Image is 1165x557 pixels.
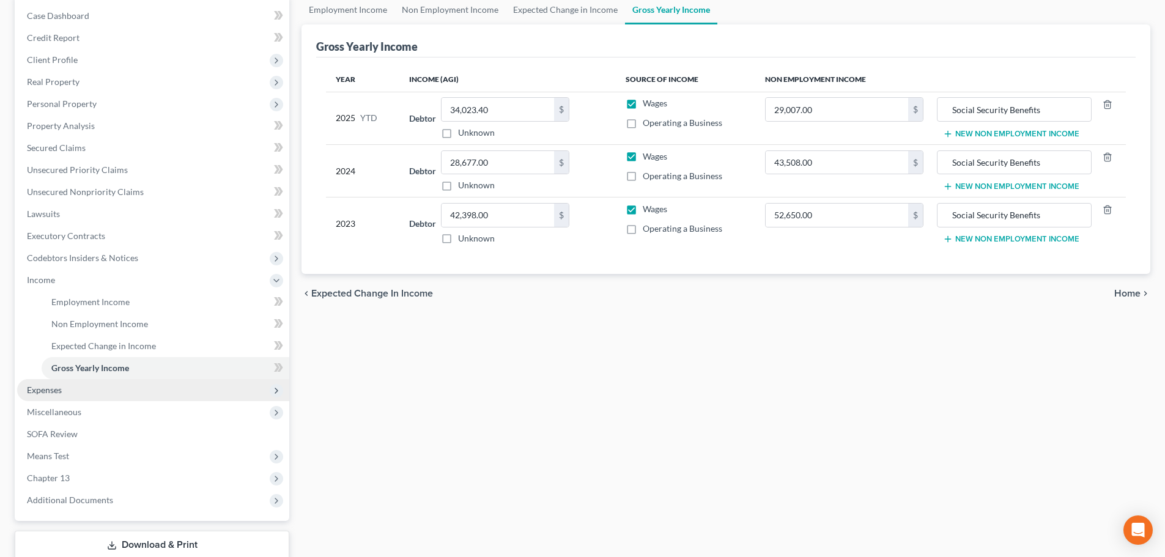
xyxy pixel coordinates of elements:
input: Source of Income [944,151,1084,174]
span: Credit Report [27,32,80,43]
div: 2025 [336,97,390,139]
span: Home [1114,289,1141,298]
span: Additional Documents [27,495,113,505]
label: Unknown [458,232,495,245]
span: Operating a Business [643,117,722,128]
span: Secured Claims [27,142,86,153]
button: New Non Employment Income [943,129,1079,139]
span: Operating a Business [643,223,722,234]
label: Debtor [409,164,436,177]
span: Wages [643,151,667,161]
div: Open Intercom Messenger [1123,515,1153,545]
th: Income (AGI) [399,67,615,92]
span: Executory Contracts [27,231,105,241]
input: Source of Income [944,98,1084,121]
a: Property Analysis [17,115,289,137]
a: Expected Change in Income [42,335,289,357]
span: Unsecured Nonpriority Claims [27,186,144,197]
div: $ [554,151,569,174]
input: Source of Income [944,204,1084,227]
div: $ [554,204,569,227]
span: Employment Income [51,297,130,307]
a: Secured Claims [17,137,289,159]
input: 0.00 [442,98,554,121]
span: Chapter 13 [27,473,70,483]
span: Codebtors Insiders & Notices [27,253,138,263]
a: Employment Income [42,291,289,313]
span: Real Property [27,76,80,87]
div: 2023 [336,203,390,245]
span: Means Test [27,451,69,461]
a: Non Employment Income [42,313,289,335]
a: Gross Yearly Income [42,357,289,379]
label: Debtor [409,217,436,230]
div: $ [908,204,923,227]
input: 0.00 [766,151,908,174]
th: Year [326,67,399,92]
div: $ [554,98,569,121]
span: Operating a Business [643,171,722,181]
label: Unknown [458,179,495,191]
a: Case Dashboard [17,5,289,27]
th: Source of Income [616,67,755,92]
span: Gross Yearly Income [51,363,129,373]
span: Income [27,275,55,285]
span: Unsecured Priority Claims [27,164,128,175]
span: Client Profile [27,54,78,65]
a: Credit Report [17,27,289,49]
span: Non Employment Income [51,319,148,329]
label: Debtor [409,112,436,125]
a: SOFA Review [17,423,289,445]
label: Unknown [458,127,495,139]
span: Personal Property [27,98,97,109]
span: Expected Change in Income [51,341,156,351]
th: Non Employment Income [755,67,1126,92]
span: Case Dashboard [27,10,89,21]
button: New Non Employment Income [943,234,1079,244]
a: Executory Contracts [17,225,289,247]
span: SOFA Review [27,429,78,439]
span: Expenses [27,385,62,395]
input: 0.00 [766,98,908,121]
i: chevron_right [1141,289,1150,298]
a: Unsecured Nonpriority Claims [17,181,289,203]
span: Expected Change in Income [311,289,433,298]
span: Lawsuits [27,208,60,219]
div: $ [908,98,923,121]
input: 0.00 [442,151,554,174]
span: Wages [643,98,667,108]
a: Lawsuits [17,203,289,225]
button: chevron_left Expected Change in Income [301,289,433,298]
button: New Non Employment Income [943,182,1079,191]
button: Home chevron_right [1114,289,1150,298]
a: Unsecured Priority Claims [17,159,289,181]
div: 2024 [336,150,390,192]
span: Property Analysis [27,120,95,131]
span: Wages [643,204,667,214]
input: 0.00 [442,204,554,227]
span: Miscellaneous [27,407,81,417]
input: 0.00 [766,204,908,227]
span: YTD [360,112,377,124]
div: Gross Yearly Income [316,39,418,54]
div: $ [908,151,923,174]
i: chevron_left [301,289,311,298]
